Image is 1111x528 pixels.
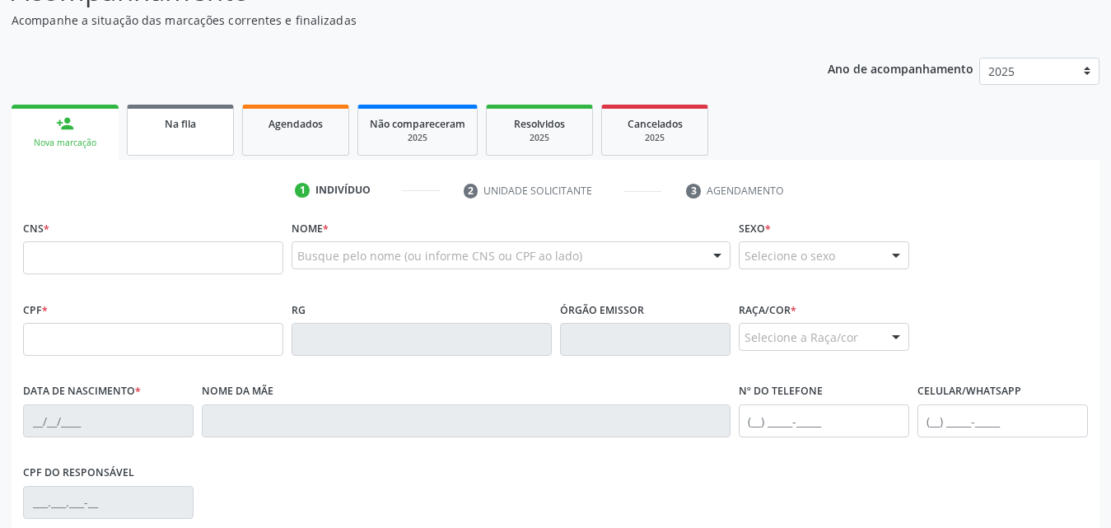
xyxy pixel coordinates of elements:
[268,117,323,131] span: Agendados
[292,297,306,323] label: RG
[23,486,194,519] input: ___.___.___-__
[297,247,582,264] span: Busque pelo nome (ou informe CNS ou CPF ao lado)
[23,404,194,437] input: __/__/____
[739,216,771,241] label: Sexo
[514,117,565,131] span: Resolvidos
[614,132,696,144] div: 2025
[739,404,909,437] input: (__) _____-_____
[23,379,141,404] label: Data de nascimento
[560,297,644,323] label: Órgão emissor
[165,117,196,131] span: Na fila
[295,183,310,198] div: 1
[745,329,858,346] span: Selecione a Raça/cor
[745,247,835,264] span: Selecione o sexo
[23,297,48,323] label: CPF
[628,117,683,131] span: Cancelados
[202,379,273,404] label: Nome da mãe
[370,132,465,144] div: 2025
[292,216,329,241] label: Nome
[23,460,134,486] label: CPF do responsável
[23,216,49,241] label: CNS
[370,117,465,131] span: Não compareceram
[828,58,973,78] p: Ano de acompanhamento
[739,379,823,404] label: Nº do Telefone
[739,297,796,323] label: Raça/cor
[917,404,1088,437] input: (__) _____-_____
[12,12,773,29] p: Acompanhe a situação das marcações correntes e finalizadas
[498,132,581,144] div: 2025
[23,137,107,149] div: Nova marcação
[56,114,74,133] div: person_add
[917,379,1021,404] label: Celular/WhatsApp
[315,183,371,198] div: Indivíduo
